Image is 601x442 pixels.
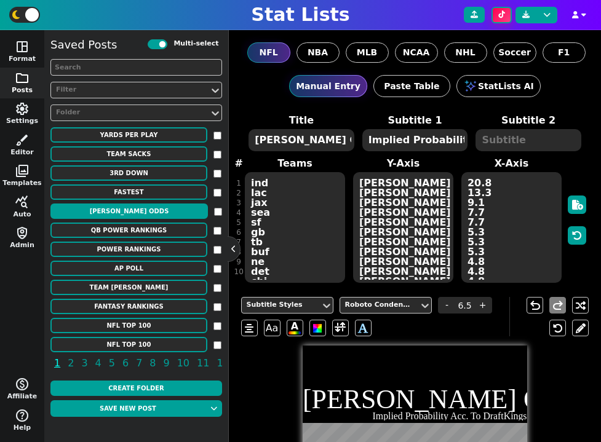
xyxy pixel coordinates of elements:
span: redo [551,298,565,313]
button: Team Sacks [50,146,207,162]
span: monetization_on [15,377,30,392]
div: 7 [234,237,244,247]
span: settings [15,101,30,116]
div: 6 [234,227,244,237]
textarea: ind lac jax sea sf gb tb buf ne det chi lar min ari car [245,172,345,283]
div: 9 [234,257,244,267]
button: Paste Table [373,75,450,97]
div: 11 [234,277,244,286]
h5: Saved Posts [50,38,117,52]
div: Folder [56,108,204,118]
span: 7 [134,355,144,371]
button: QB POWER RANKINGS [50,223,207,238]
span: query_stats [15,195,30,210]
span: 6 [121,355,130,371]
span: NHL [455,46,475,59]
span: Soccer [498,46,531,59]
span: A [358,318,368,338]
button: NFL TOP 100 [50,318,207,333]
h1: Stat Lists [251,4,349,26]
button: Power Rankings [50,242,207,257]
span: 9 [162,355,172,371]
span: 3 [79,355,89,371]
span: MLB [357,46,378,59]
button: 3rd Down [50,165,207,181]
span: 11 [195,355,211,371]
label: Subtitle 2 [472,113,586,128]
label: Teams [241,156,349,171]
button: NFL TOP 100 [50,337,207,352]
span: undo [528,298,543,313]
span: + [474,297,492,314]
span: space_dashboard [15,39,30,54]
h1: [PERSON_NAME] ODDS [303,386,597,413]
span: Aa [264,320,281,336]
textarea: [PERSON_NAME] ODDS [249,129,354,151]
textarea: 20.8 13.3 9.1 7.7 7.7 5.3 5.3 5.3 4.8 4.8 4.8 4.8 3.8 3.8 3.8 [461,172,562,283]
button: Yards Per Play [50,127,207,143]
button: Create Folder [50,381,222,396]
span: NCAA [403,46,430,59]
button: Manual Entry [289,75,367,97]
div: 10 [234,267,244,277]
button: Fantasy Rankings [50,299,207,314]
span: 2 [66,355,76,371]
label: X-Axis [458,156,566,171]
span: 12 [215,355,231,371]
span: NBA [308,46,328,59]
div: Subtitle Styles [247,300,316,310]
button: FASTEST [50,184,207,200]
span: shield_person [15,226,30,240]
label: # [234,156,242,171]
span: - [438,297,456,314]
button: Team [PERSON_NAME] [50,280,207,295]
button: AP POLL [50,261,207,276]
div: 4 [234,208,244,218]
span: folder [15,71,30,85]
div: 2 [234,188,244,198]
h2: Implied Probability Acc. To DraftKings [303,411,597,421]
span: 10 [175,355,191,371]
span: help [15,408,30,423]
span: photo_library [15,164,30,178]
label: Title [245,113,359,128]
div: Roboto Condensed [345,300,414,310]
button: redo [549,297,566,314]
div: Filter [56,85,204,95]
div: 1 [234,178,244,188]
span: 4 [94,355,103,371]
textarea: Implied Probability Acc. To DraftKings [362,129,468,151]
button: StatLists AI [456,75,541,97]
label: Subtitle 1 [358,113,472,128]
span: 1 [52,355,62,371]
textarea: [PERSON_NAME] [PERSON_NAME] [PERSON_NAME] [PERSON_NAME] [PERSON_NAME] [PERSON_NAME] [PERSON_NAME]... [353,172,453,283]
button: Save new post [50,400,205,417]
span: 8 [148,355,157,371]
div: 5 [234,218,244,227]
span: brush [15,133,30,148]
div: 3 [234,198,244,208]
button: [PERSON_NAME] ODDS [50,203,208,219]
span: 5 [107,355,117,371]
button: undo [527,297,543,314]
span: F1 [558,46,570,59]
label: Multi-select [173,39,218,49]
label: Y-Axis [349,156,458,171]
span: NFL [259,46,277,59]
input: Search [50,59,222,76]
